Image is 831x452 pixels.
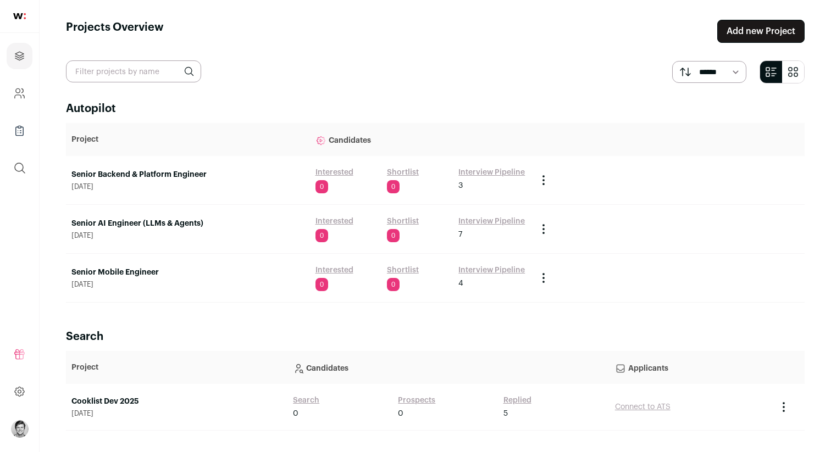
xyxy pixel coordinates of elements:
[315,180,328,193] span: 0
[458,180,463,191] span: 3
[503,408,508,419] span: 5
[777,400,790,414] button: Project Actions
[71,267,304,278] a: Senior Mobile Engineer
[7,43,32,69] a: Projects
[398,395,435,406] a: Prospects
[315,265,353,276] a: Interested
[7,80,32,107] a: Company and ATS Settings
[315,216,353,227] a: Interested
[458,278,463,289] span: 4
[7,118,32,144] a: Company Lists
[458,216,525,227] a: Interview Pipeline
[293,395,319,406] a: Search
[458,229,462,240] span: 7
[503,395,531,406] a: Replied
[537,222,550,236] button: Project Actions
[717,20,805,43] a: Add new Project
[293,356,604,378] p: Candidates
[387,278,400,291] span: 0
[615,403,671,411] a: Connect to ATS
[458,167,525,178] a: Interview Pipeline
[537,174,550,187] button: Project Actions
[66,101,805,116] h2: Autopilot
[66,60,201,82] input: Filter projects by name
[13,13,26,19] img: wellfound-shorthand-0d5821cbd27db2630d0214b213865d53afaa358527fdda9d0ea32b1df1b89c2c.svg
[66,20,164,43] h1: Projects Overview
[71,169,304,180] a: Senior Backend & Platform Engineer
[315,278,328,291] span: 0
[71,182,304,191] span: [DATE]
[71,362,282,373] p: Project
[315,167,353,178] a: Interested
[398,408,403,419] span: 0
[387,265,419,276] a: Shortlist
[537,271,550,284] button: Project Actions
[71,218,304,229] a: Senior AI Engineer (LLMs & Agents)
[11,420,29,438] button: Open dropdown
[315,229,328,242] span: 0
[293,408,298,419] span: 0
[71,409,282,418] span: [DATE]
[315,129,526,150] p: Candidates
[615,356,766,378] p: Applicants
[71,396,282,407] a: Cooklist Dev 2025
[66,329,805,344] h2: Search
[11,420,29,438] img: 606302-medium_jpg
[71,231,304,240] span: [DATE]
[458,265,525,276] a: Interview Pipeline
[387,216,419,227] a: Shortlist
[71,134,304,145] p: Project
[387,180,400,193] span: 0
[71,280,304,289] span: [DATE]
[387,229,400,242] span: 0
[387,167,419,178] a: Shortlist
